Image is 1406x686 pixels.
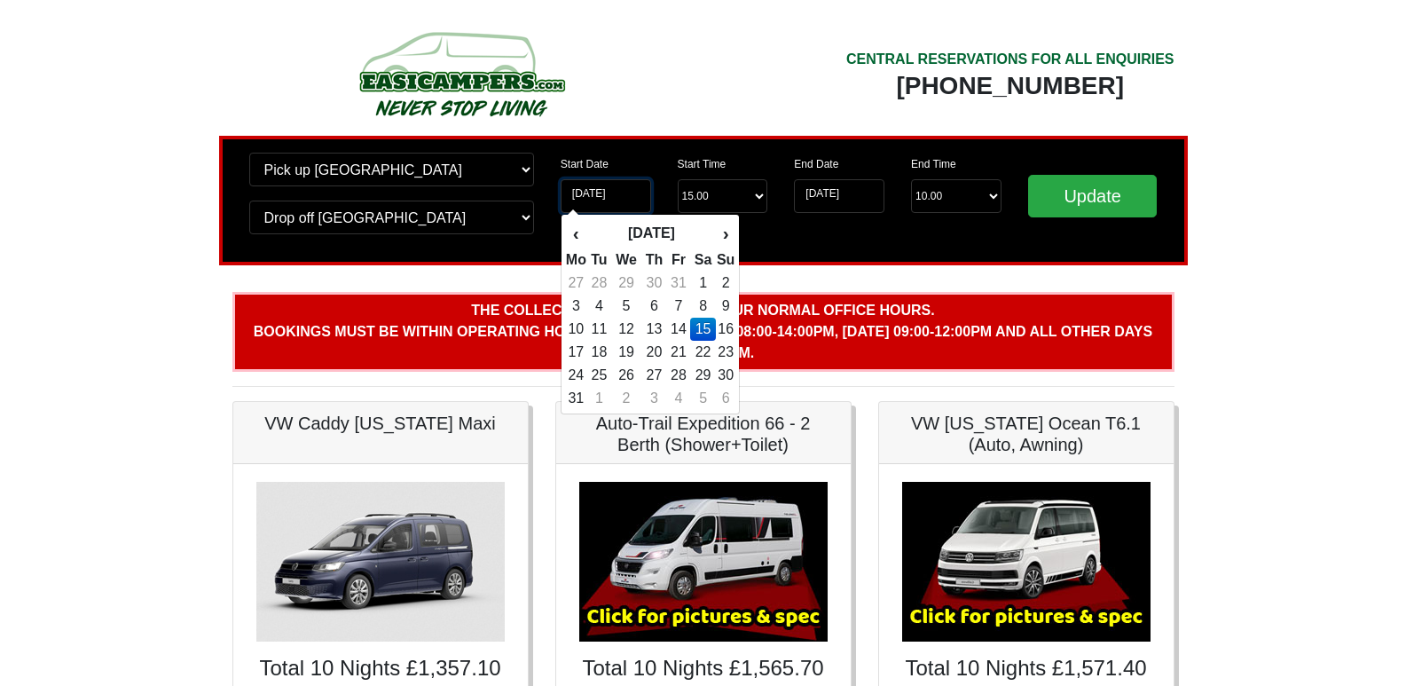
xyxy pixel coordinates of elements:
td: 1 [587,387,611,410]
img: VW California Ocean T6.1 (Auto, Awning) [902,482,1151,642]
th: Su [716,248,735,272]
input: Update [1028,175,1158,217]
td: 6 [641,295,667,318]
h4: Total 10 Nights £1,565.70 [574,656,833,682]
td: 27 [641,364,667,387]
td: 5 [611,295,641,318]
td: 2 [611,387,641,410]
td: 19 [611,341,641,364]
td: 22 [690,341,716,364]
td: 6 [716,387,735,410]
td: 3 [565,295,587,318]
th: We [611,248,641,272]
div: CENTRAL RESERVATIONS FOR ALL ENQUIRIES [846,49,1174,70]
img: VW Caddy California Maxi [256,482,505,642]
td: 4 [667,387,691,410]
td: 17 [565,341,587,364]
td: 30 [716,364,735,387]
label: End Time [911,156,956,172]
th: Th [641,248,667,272]
td: 12 [611,318,641,341]
td: 30 [641,272,667,295]
td: 18 [587,341,611,364]
td: 27 [565,272,587,295]
div: [PHONE_NUMBER] [846,70,1174,102]
h4: Total 10 Nights £1,571.40 [897,656,1156,682]
h4: Total 10 Nights £1,357.10 [251,656,510,682]
img: campers-checkout-logo.png [293,25,630,122]
th: Fr [667,248,691,272]
td: 23 [716,341,735,364]
td: 8 [690,295,716,318]
td: 16 [716,318,735,341]
td: 4 [587,295,611,318]
td: 29 [690,364,716,387]
td: 9 [716,295,735,318]
th: [DATE] [587,218,716,248]
td: 26 [611,364,641,387]
td: 21 [667,341,691,364]
td: 24 [565,364,587,387]
td: 11 [587,318,611,341]
th: ‹ [565,218,587,248]
label: Start Date [561,156,609,172]
td: 25 [587,364,611,387]
b: The collection time is outside our normal office hours. Bookings must be within operating hours w... [254,303,1152,360]
td: 2 [716,272,735,295]
th: Mo [565,248,587,272]
h5: Auto-Trail Expedition 66 - 2 Berth (Shower+Toilet) [574,413,833,455]
td: 28 [667,364,691,387]
td: 5 [690,387,716,410]
h5: VW [US_STATE] Ocean T6.1 (Auto, Awning) [897,413,1156,455]
th: › [716,218,735,248]
input: Start Date [561,179,651,213]
td: 14 [667,318,691,341]
label: End Date [794,156,838,172]
td: 15 [690,318,716,341]
td: 28 [587,272,611,295]
td: 10 [565,318,587,341]
label: Start Time [678,156,727,172]
td: 7 [667,295,691,318]
h5: VW Caddy [US_STATE] Maxi [251,413,510,434]
img: Auto-Trail Expedition 66 - 2 Berth (Shower+Toilet) [579,482,828,642]
td: 13 [641,318,667,341]
th: Tu [587,248,611,272]
td: 29 [611,272,641,295]
td: 31 [565,387,587,410]
td: 20 [641,341,667,364]
td: 31 [667,272,691,295]
td: 1 [690,272,716,295]
td: 3 [641,387,667,410]
th: Sa [690,248,716,272]
input: Return Date [794,179,884,213]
